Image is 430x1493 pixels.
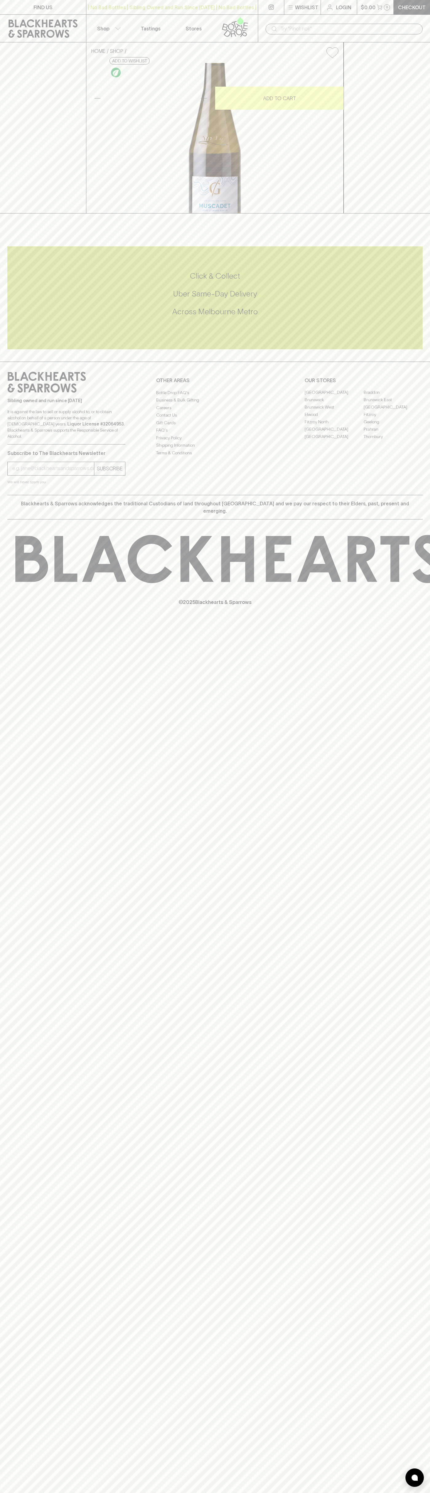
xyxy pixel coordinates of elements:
a: Shipping Information [156,442,274,449]
button: ADD TO CART [215,87,344,110]
a: [GEOGRAPHIC_DATA] [364,404,423,411]
a: Gift Cards [156,419,274,426]
a: Bottle Drop FAQ's [156,389,274,396]
p: It is against the law to sell or supply alcohol to, or to obtain alcohol on behalf of a person un... [7,409,125,439]
p: Subscribe to The Blackhearts Newsletter [7,449,125,457]
a: Thornbury [364,433,423,441]
h5: Across Melbourne Metro [7,307,423,317]
a: Tastings [129,15,172,42]
p: FIND US [34,4,53,11]
h5: Click & Collect [7,271,423,281]
p: OTHER AREAS [156,377,274,384]
strong: Liquor License #32064953 [67,421,124,426]
a: Terms & Conditions [156,449,274,457]
input: Try "Pinot noir" [280,24,418,34]
p: Tastings [141,25,160,32]
a: Organic [109,66,122,79]
a: Elwood [305,411,364,418]
a: Prahran [364,426,423,433]
a: Privacy Policy [156,434,274,441]
a: Stores [172,15,215,42]
a: Braddon [364,389,423,396]
a: Careers [156,404,274,411]
a: [GEOGRAPHIC_DATA] [305,426,364,433]
p: $0.00 [361,4,376,11]
p: Sibling owned and run since [DATE] [7,398,125,404]
h5: Uber Same-Day Delivery [7,289,423,299]
a: Brunswick [305,396,364,404]
p: Login [336,4,351,11]
input: e.g. jane@blackheartsandsparrows.com.au [12,464,94,473]
p: OUR STORES [305,377,423,384]
p: Wishlist [295,4,318,11]
p: Shop [97,25,109,32]
img: 35855.png [86,63,343,213]
p: 0 [386,6,388,9]
a: FAQ's [156,427,274,434]
a: Contact Us [156,412,274,419]
a: HOME [91,48,105,54]
div: Call to action block [7,246,423,349]
img: Organic [111,68,121,77]
button: Shop [86,15,129,42]
a: [GEOGRAPHIC_DATA] [305,433,364,441]
a: Fitzroy North [305,418,364,426]
img: bubble-icon [412,1475,418,1481]
button: Add to wishlist [109,57,150,65]
a: SHOP [110,48,123,54]
p: SUBSCRIBE [97,465,123,472]
button: Add to wishlist [324,45,341,61]
p: ADD TO CART [263,95,296,102]
a: Fitzroy [364,411,423,418]
a: Brunswick East [364,396,423,404]
a: Brunswick West [305,404,364,411]
a: [GEOGRAPHIC_DATA] [305,389,364,396]
p: Blackhearts & Sparrows acknowledges the traditional Custodians of land throughout [GEOGRAPHIC_DAT... [12,500,418,515]
button: SUBSCRIBE [94,462,125,475]
p: Checkout [398,4,426,11]
a: Geelong [364,418,423,426]
a: Business & Bulk Gifting [156,397,274,404]
p: We will never spam you [7,479,125,485]
p: Stores [186,25,202,32]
